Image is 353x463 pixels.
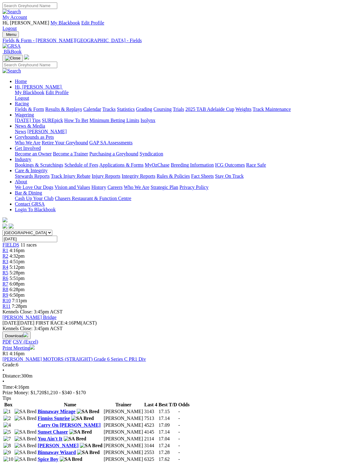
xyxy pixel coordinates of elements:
div: Hi, [PERSON_NAME] [15,90,351,101]
img: 2 [3,416,11,421]
span: $1,210 - $340 - $170 [44,390,86,395]
img: SA Bred [77,450,100,455]
a: News & Media [15,123,45,129]
th: Trainer [103,402,143,408]
img: SA Bred [15,443,37,448]
span: - [178,456,180,462]
input: Search [2,62,57,68]
a: Print Meeting [2,345,35,351]
a: GAP SA Assessments [89,140,133,145]
span: R10 [2,298,11,303]
td: 17.04 [158,436,178,442]
td: 7513 [144,415,157,422]
a: Hi, [PERSON_NAME] [15,84,63,90]
span: - [178,416,180,421]
a: FIELDS [2,242,19,247]
div: 4:16pm [2,384,351,390]
a: R5 [2,270,8,275]
span: 11 races [20,242,37,247]
img: 7 [3,436,11,442]
a: About [15,179,27,184]
a: Sunset Chaser [38,429,68,435]
span: Tips [2,395,11,401]
a: [PERSON_NAME] [27,129,67,134]
span: Box [4,402,13,407]
img: 5 [3,429,11,435]
img: 9 [3,450,11,455]
div: Prize Money: $1,720 [2,390,351,395]
span: R3 [2,259,8,264]
img: SA Bred [15,429,37,435]
a: Finniss Sunrise [38,416,70,421]
span: [DATE] [2,320,19,325]
a: R1 [2,248,8,253]
a: ICG Outcomes [215,162,245,168]
a: Trials [173,107,184,112]
a: Track Maintenance [253,107,291,112]
a: Privacy Policy [179,185,209,190]
img: 1 [3,409,11,414]
span: - [178,443,180,448]
td: 4145 [144,429,157,435]
img: Search [2,68,21,74]
span: 7:11pm [12,298,27,303]
span: • [2,379,4,384]
span: R8 [2,287,8,292]
a: Carry On [PERSON_NAME] [38,422,101,428]
a: Weights [235,107,252,112]
td: 17.14 [158,429,178,435]
a: Binnaway Mirage [38,409,75,414]
a: Contact GRSA [15,201,45,207]
div: 6 [2,362,351,368]
img: SA Bred [80,443,102,448]
a: Bar & Dining [15,190,42,195]
a: Stewards Reports [15,173,50,179]
td: [PERSON_NAME] [103,443,143,449]
span: 5:12pm [10,264,25,270]
div: Care & Integrity [15,173,351,179]
span: - [178,409,180,414]
div: News & Media [15,129,351,134]
img: GRSA [2,43,21,49]
a: Logout [15,95,29,101]
span: 4:16pm [10,248,25,253]
span: 5:51pm [10,276,25,281]
div: Kennels Close: 3:45pm ACST [2,326,351,331]
a: My Blackbook [15,90,45,95]
img: SA Bred [71,416,94,421]
span: • [2,368,4,373]
img: SA Bred [15,436,37,442]
img: SA Bred [64,436,86,442]
td: 2553 [144,449,157,456]
span: - [178,422,180,428]
a: Login To Blackbook [15,207,56,212]
div: Fields & Form - [PERSON_NAME][GEOGRAPHIC_DATA] - Fields [2,38,351,43]
a: [PERSON_NAME] MOTORS (STRAIGHT) Grade 6 Series C PR1 Div [2,356,146,362]
a: R4 [2,264,8,270]
span: FIRST RACE: [36,320,65,325]
span: 7:28pm [12,304,27,309]
img: SA Bred [77,409,99,414]
span: 4:32pm [10,253,25,259]
a: Home [15,79,27,84]
td: 17.62 [158,456,178,462]
a: We Love Our Dogs [15,185,53,190]
button: Toggle navigation [2,31,19,38]
span: - [178,450,180,455]
a: Industry [15,157,31,162]
a: Breeding Information [171,162,214,168]
a: R7 [2,281,8,286]
a: Logout [2,26,17,31]
td: [PERSON_NAME] [103,422,143,428]
td: 6325 [144,456,157,462]
img: Close [5,56,20,61]
a: R9 [2,292,8,298]
a: You Ain't It [38,436,62,441]
td: 3144 [144,443,157,449]
img: logo-grsa-white.png [2,217,7,222]
input: Select date [2,236,57,242]
img: download.svg [23,332,28,337]
img: 4 [3,422,11,428]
